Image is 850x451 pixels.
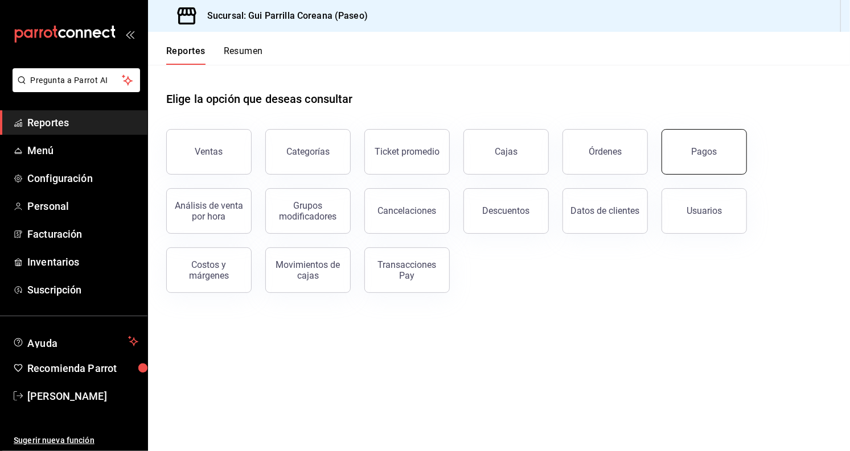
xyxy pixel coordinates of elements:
span: Configuración [27,171,138,186]
span: Pregunta a Parrot AI [31,75,122,86]
div: Grupos modificadores [273,200,343,222]
div: Órdenes [589,146,622,157]
button: Datos de clientes [562,188,648,234]
button: Movimientos de cajas [265,247,351,293]
button: Pregunta a Parrot AI [13,68,140,92]
button: Ventas [166,129,252,175]
button: Cancelaciones [364,188,450,234]
div: navigation tabs [166,45,263,65]
button: Costos y márgenes [166,247,252,293]
button: Cajas [463,129,549,175]
div: Transacciones Pay [372,259,442,281]
span: Reportes [27,115,138,130]
h3: Sucursal: Gui Parrilla Coreana (Paseo) [198,9,368,23]
button: Usuarios [662,188,747,234]
div: Ventas [195,146,223,157]
button: Descuentos [463,188,549,234]
div: Análisis de venta por hora [174,200,244,222]
span: Recomienda Parrot [27,361,138,376]
button: Resumen [224,45,263,65]
span: Sugerir nueva función [14,435,138,446]
div: Datos de clientes [571,205,640,216]
div: Movimientos de cajas [273,259,343,281]
button: Órdenes [562,129,648,175]
button: open_drawer_menu [125,30,134,39]
div: Costos y márgenes [174,259,244,281]
button: Análisis de venta por hora [166,188,252,234]
h1: Elige la opción que deseas consultar [166,90,353,107]
button: Pagos [662,129,747,175]
div: Descuentos [483,205,530,216]
span: Ayuda [27,334,124,348]
span: Personal [27,198,138,214]
div: Ticket promedio [375,146,440,157]
div: Cajas [495,146,518,157]
div: Usuarios [687,205,722,216]
a: Pregunta a Parrot AI [8,82,140,94]
span: Menú [27,143,138,158]
div: Pagos [692,146,717,157]
span: Facturación [27,226,138,242]
button: Reportes [166,45,206,65]
div: Cancelaciones [378,205,437,216]
button: Ticket promedio [364,129,450,175]
button: Transacciones Pay [364,247,450,293]
span: Suscripción [27,282,138,297]
button: Grupos modificadores [265,188,351,234]
div: Categorías [286,146,330,157]
span: Inventarios [27,254,138,270]
button: Categorías [265,129,351,175]
span: [PERSON_NAME] [27,388,138,404]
